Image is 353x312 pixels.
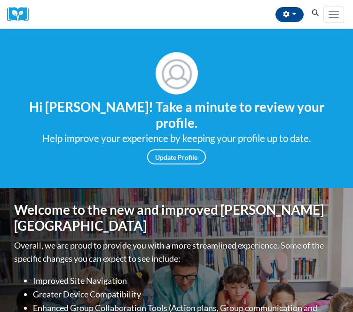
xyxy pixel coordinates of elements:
[7,7,35,22] a: Cox Campus
[7,99,346,131] h4: Hi [PERSON_NAME]! Take a minute to review your profile.
[33,288,339,301] li: Greater Device Compatibility
[7,131,346,146] div: Help improve your experience by keeping your profile up to date.
[7,7,35,22] img: Logo brand
[14,239,339,266] p: Overall, we are proud to provide you with a more streamlined experience. Some of the specific cha...
[275,7,304,22] button: Account Settings
[308,8,322,19] button: Search
[156,52,198,94] img: Profile Image
[33,274,339,288] li: Improved Site Navigation
[14,202,339,234] h1: Welcome to the new and improved [PERSON_NAME][GEOGRAPHIC_DATA]
[315,274,345,304] iframe: Button to launch messaging window
[147,149,206,164] a: Update Profile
